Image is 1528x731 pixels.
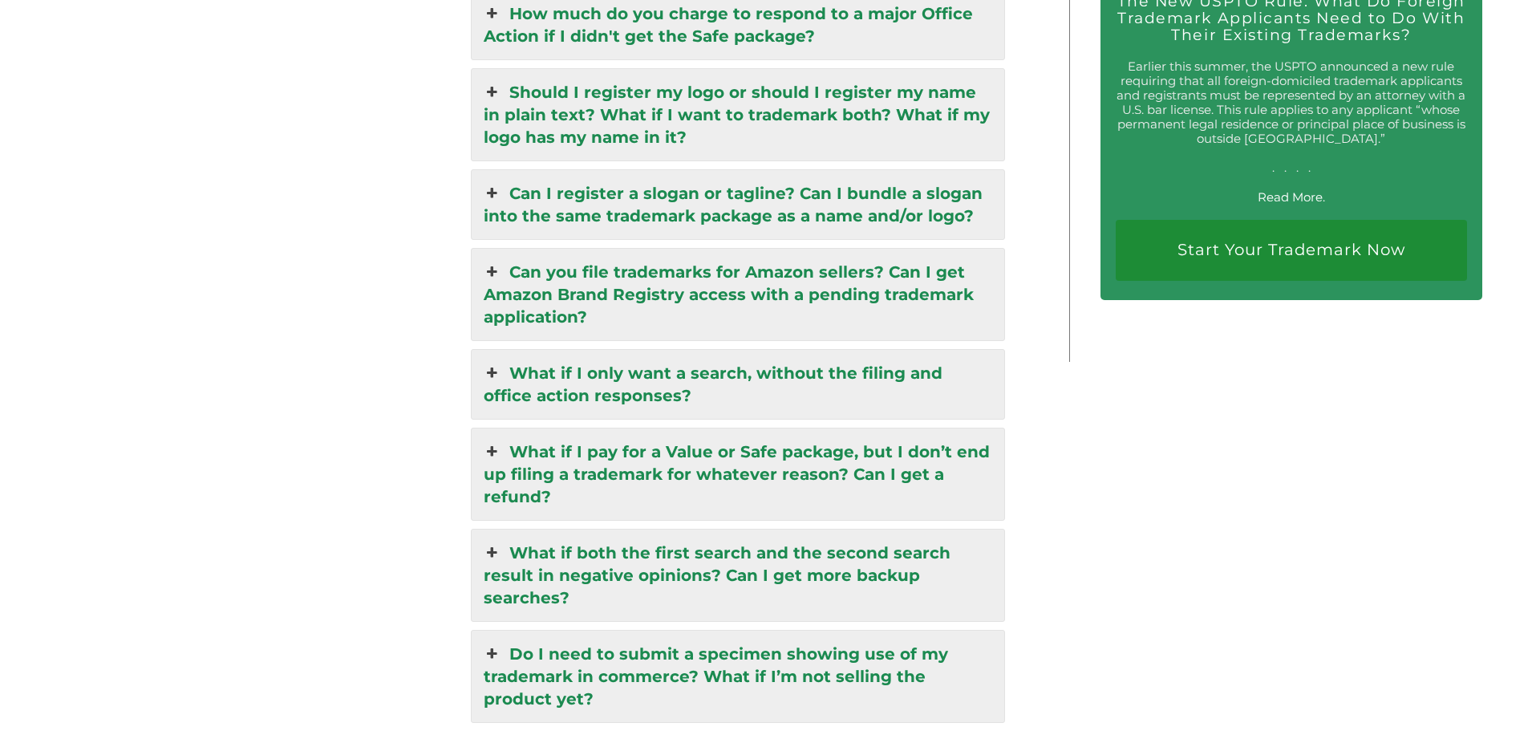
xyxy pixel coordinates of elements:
[472,428,1005,520] a: What if I pay for a Value or Safe package, but I don’t end up filing a trademark for whatever rea...
[1116,220,1467,280] a: Start Your Trademark Now
[1116,59,1467,175] p: Earlier this summer, the USPTO announced a new rule requiring that all foreign-domiciled trademar...
[472,69,1005,160] a: Should I register my logo or should I register my name in plain text? What if I want to trademark...
[1258,189,1325,205] a: Read More.
[472,249,1005,340] a: Can you file trademarks for Amazon sellers? Can I get Amazon Brand Registry access with a pending...
[472,350,1005,419] a: What if I only want a search, without the filing and office action responses?
[472,170,1005,239] a: Can I register a slogan or tagline? Can I bundle a slogan into the same trademark package as a na...
[472,631,1005,722] a: Do I need to submit a specimen showing use of my trademark in commerce? What if I’m not selling t...
[472,530,1005,621] a: What if both the first search and the second search result in negative opinions? Can I get more b...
